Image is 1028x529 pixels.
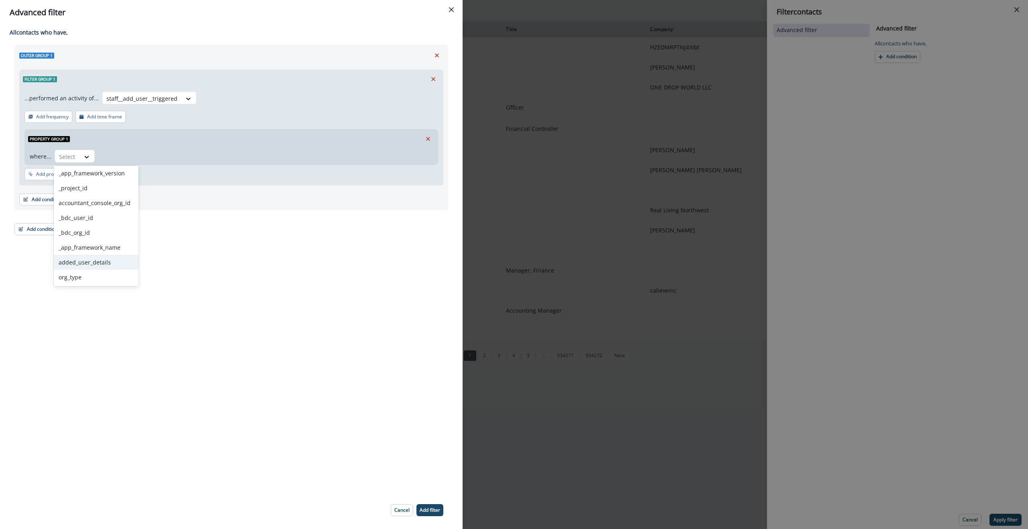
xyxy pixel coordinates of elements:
button: Add time frame [75,111,126,123]
span: Property group 1 [28,136,70,142]
div: org_type [54,270,139,285]
button: Remove [422,133,434,145]
button: Remove [430,49,443,61]
div: _project_id [54,181,139,195]
button: Add filter [416,504,443,516]
p: All contact s who have, [10,28,448,37]
p: Add filter [420,507,440,513]
p: ...performed an activity of... [24,94,99,102]
button: Close [445,3,458,16]
div: Advanced filter [10,6,453,18]
button: Add frequency [24,111,72,123]
button: Cancel [391,504,413,516]
div: _bdc_org_id [54,225,139,240]
p: Add property group [36,171,80,177]
div: accountant_console_org_id [54,195,139,210]
div: _app_framework_name [54,240,139,255]
p: where... [30,152,51,161]
p: Add frequency [36,114,69,120]
button: Add condition [19,193,66,205]
div: added_user_details [54,255,139,270]
p: Add time frame [87,114,122,120]
button: Add condition [14,223,61,235]
p: Cancel [394,507,410,513]
span: Filter group 1 [23,76,57,82]
div: _bdc_user_id [54,210,139,225]
button: Add property group [24,168,84,180]
div: _app_framework_version [54,166,139,181]
button: Remove [427,73,440,85]
span: Outer group 1 [19,53,54,59]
